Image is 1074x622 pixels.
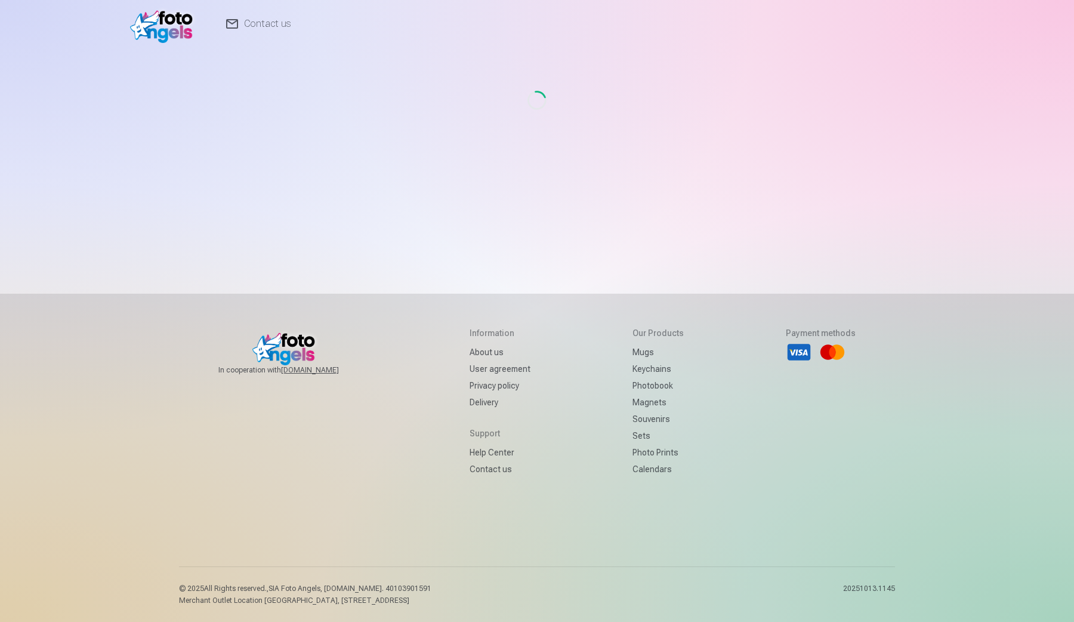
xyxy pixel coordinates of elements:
h5: Support [470,427,530,439]
a: Privacy policy [470,377,530,394]
a: Keychains [632,361,684,377]
a: User agreement [470,361,530,377]
a: Mugs [632,344,684,361]
a: Sets [632,427,684,444]
a: About us [470,344,530,361]
p: Merchant Outlet Location [GEOGRAPHIC_DATA], [STREET_ADDRESS] [179,596,431,605]
a: [DOMAIN_NAME] [281,365,368,375]
span: SIA Foto Angels, [DOMAIN_NAME]. 40103901591 [268,584,431,593]
a: Souvenirs [632,411,684,427]
li: Mastercard [819,339,845,365]
a: Help Center [470,444,530,461]
a: Delivery [470,394,530,411]
span: In cooperation with [218,365,368,375]
a: Photo prints [632,444,684,461]
a: Contact us [470,461,530,478]
h5: Our products [632,327,684,339]
h5: Payment methods [786,327,856,339]
p: 20251013.1145 [843,584,895,605]
h5: Information [470,327,530,339]
img: /v1 [130,5,199,43]
a: Magnets [632,394,684,411]
a: Photobook [632,377,684,394]
li: Visa [786,339,812,365]
p: © 2025 All Rights reserved. , [179,584,431,593]
a: Calendars [632,461,684,478]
